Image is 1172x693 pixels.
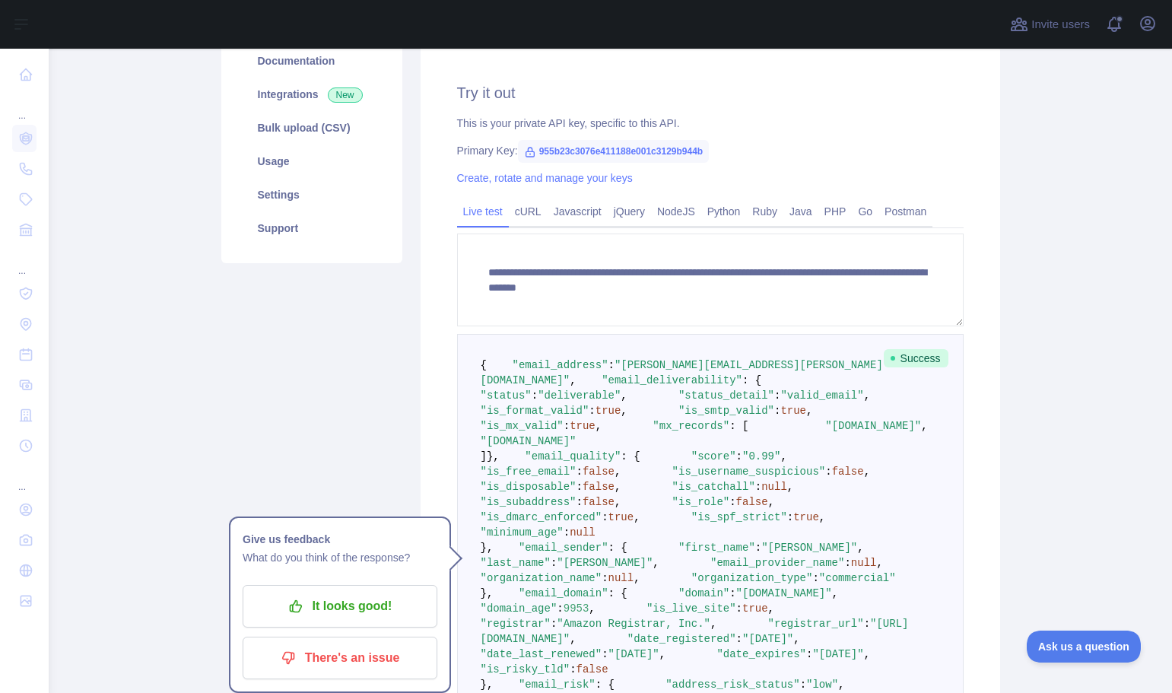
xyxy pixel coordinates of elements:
[864,618,870,630] span: :
[519,542,608,554] span: "email_sender"
[240,111,384,145] a: Bulk upload (CSV)
[564,420,570,432] span: :
[634,572,640,584] span: ,
[742,602,768,615] span: true
[481,466,576,478] span: "is_free_email"
[768,602,774,615] span: ,
[243,585,437,628] button: It looks good!
[659,648,665,660] span: ,
[876,557,882,569] span: ,
[819,572,896,584] span: "commercial"
[812,648,863,660] span: "[DATE]"
[481,359,883,386] span: "[PERSON_NAME][EMAIL_ADDRESS][PERSON_NAME][DOMAIN_NAME]"
[240,44,384,78] a: Documentation
[457,199,509,224] a: Live test
[481,618,551,630] span: "registrar"
[780,450,786,463] span: ,
[864,389,870,402] span: ,
[736,633,742,645] span: :
[787,511,793,523] span: :
[615,496,621,508] span: ,
[691,572,813,584] span: "organization_type"
[608,572,634,584] span: null
[653,557,659,569] span: ,
[608,542,627,554] span: : {
[716,648,806,660] span: "date_expires"
[615,481,621,493] span: ,
[783,199,818,224] a: Java
[793,633,799,645] span: ,
[780,405,806,417] span: true
[761,542,857,554] span: "[PERSON_NAME]"
[825,466,831,478] span: :
[457,82,964,103] h2: Try it out
[710,557,844,569] span: "email_provider_name"
[564,526,570,539] span: :
[602,374,742,386] span: "email_deliverability"
[596,420,602,432] span: ,
[481,496,576,508] span: "is_subaddress"
[787,481,793,493] span: ,
[457,143,964,158] div: Primary Key:
[742,633,793,645] span: "[DATE]"
[532,389,538,402] span: :
[825,420,921,432] span: "[DOMAIN_NAME]"
[551,618,557,630] span: :
[481,587,494,599] span: },
[240,145,384,178] a: Usage
[672,481,755,493] span: "is_catchall"
[12,91,37,122] div: ...
[457,172,633,184] a: Create, rotate and manage your keys
[596,405,621,417] span: true
[806,405,812,417] span: ,
[651,199,701,224] a: NodeJS
[602,572,608,584] span: :
[583,481,615,493] span: false
[646,602,736,615] span: "is_live_site"
[243,637,437,679] button: There's an issue
[665,679,799,691] span: "address_risk_status"
[570,526,596,539] span: null
[1031,16,1090,33] span: Invite users
[538,389,621,402] span: "deliverable"
[755,481,761,493] span: :
[589,602,595,615] span: ,
[851,557,877,569] span: null
[487,450,500,463] span: },
[838,679,844,691] span: ,
[602,648,608,660] span: :
[243,548,437,567] p: What do you think of the response?
[864,648,870,660] span: ,
[736,587,832,599] span: "[DOMAIN_NAME]"
[755,542,761,554] span: :
[240,78,384,111] a: Integrations New
[746,199,783,224] a: Ruby
[589,405,595,417] span: :
[481,359,487,371] span: {
[240,178,384,211] a: Settings
[800,679,806,691] span: :
[768,496,774,508] span: ,
[557,557,653,569] span: "[PERSON_NAME]"
[481,481,576,493] span: "is_disposable"
[672,466,826,478] span: "is_username_suspicious"
[583,496,615,508] span: false
[819,511,825,523] span: ,
[691,511,787,523] span: "is_spf_strict"
[576,466,583,478] span: :
[701,199,747,224] a: Python
[602,511,608,523] span: :
[1007,12,1093,37] button: Invite users
[742,450,780,463] span: "0.99"
[557,602,563,615] span: :
[678,542,755,554] span: "first_name"
[806,648,812,660] span: :
[780,389,863,402] span: "valid_email"
[608,511,634,523] span: true
[678,405,774,417] span: "is_smtp_valid"
[240,211,384,245] a: Support
[672,496,730,508] span: "is_role"
[621,405,627,417] span: ,
[921,420,927,432] span: ,
[878,199,932,224] a: Postman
